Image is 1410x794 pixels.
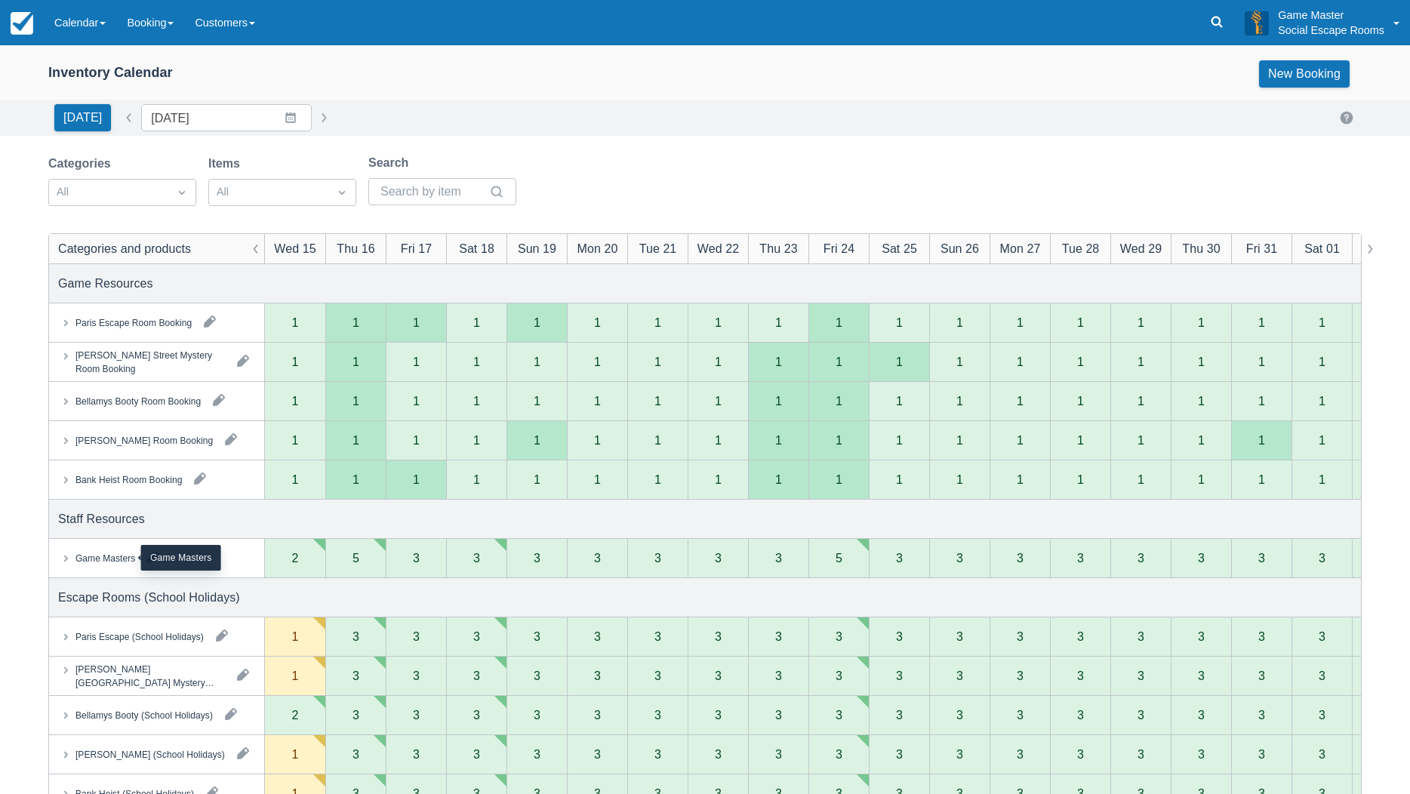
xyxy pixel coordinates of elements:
div: 3 [1077,748,1084,760]
div: Tue 21 [639,239,677,257]
div: 3 [413,669,420,682]
div: 3 [1258,748,1265,760]
div: 1 [836,355,842,368]
div: 1 [896,434,903,446]
div: 3 [896,669,903,682]
div: 1 [836,473,842,485]
div: 3 [1138,748,1144,760]
label: Items [208,155,246,173]
div: 1 [1017,355,1024,368]
div: 3 [473,669,480,682]
div: 3 [534,748,540,760]
div: 3 [956,669,963,682]
div: 1 [1138,473,1144,485]
div: 3 [836,748,842,760]
div: 3 [896,709,903,721]
div: 1 [292,316,299,328]
div: 3 [413,630,420,642]
div: 1 [352,473,359,485]
div: 3 [1258,630,1265,642]
div: Escape Rooms (School Holidays) [58,588,240,606]
div: 3 [1077,669,1084,682]
a: New Booking [1259,60,1350,88]
div: 1 [594,434,601,446]
div: 1 [594,395,601,407]
div: 1 [1319,355,1325,368]
div: 1 [292,395,299,407]
span: Dropdown icon [174,185,189,200]
div: Mon 20 [577,239,618,257]
div: 1 [1138,355,1144,368]
div: [PERSON_NAME] Street Mystery Room Booking [75,348,225,375]
div: Fri 31 [1246,239,1277,257]
div: Wed 15 [274,239,316,257]
div: 1 [1198,316,1205,328]
div: 3 [1198,630,1205,642]
div: 1 [413,395,420,407]
div: 3 [594,552,601,564]
img: A3 [1245,11,1269,35]
div: 1 [534,316,540,328]
div: 1 [534,355,540,368]
div: Bellamys Booty (School Holidays) [75,708,213,722]
div: 1 [352,434,359,446]
div: 3 [1198,748,1205,760]
div: 3 [1258,709,1265,721]
div: 3 [1198,552,1205,564]
div: 1 [1319,395,1325,407]
div: 1 [1017,316,1024,328]
div: 3 [1319,669,1325,682]
div: 1 [1319,316,1325,328]
div: Game Resources [58,274,153,292]
div: 3 [715,669,722,682]
div: Bellamys Booty Room Booking [75,394,201,408]
div: 3 [352,709,359,721]
div: 1 [775,355,782,368]
p: Game Master [1278,8,1384,23]
div: 1 [715,434,722,446]
div: 1 [1198,355,1205,368]
div: 3 [956,552,963,564]
div: 1 [1258,355,1265,368]
div: 1 [715,355,722,368]
div: 1 [1198,395,1205,407]
div: 3 [413,552,420,564]
div: 2 [292,709,299,721]
div: 1 [1258,395,1265,407]
div: 1 [956,434,963,446]
div: Thu 30 [1182,239,1220,257]
div: 1 [1017,434,1024,446]
div: 1 [292,355,299,368]
div: 1 [1258,316,1265,328]
div: 3 [1319,709,1325,721]
div: 1 [473,355,480,368]
div: 1 [1017,395,1024,407]
div: 5 [352,552,359,564]
div: 3 [473,709,480,721]
div: 3 [1138,630,1144,642]
div: Game Masters [141,545,221,571]
div: 3 [715,552,722,564]
div: Paris Escape (School Holidays) [75,629,204,643]
div: 3 [1017,669,1024,682]
div: 3 [1017,630,1024,642]
div: 3 [654,709,661,721]
div: 1 [413,316,420,328]
div: [PERSON_NAME][GEOGRAPHIC_DATA] Mystery (School Holidays) [75,662,225,689]
div: Sat 01 [1304,239,1340,257]
div: 1 [715,473,722,485]
div: [PERSON_NAME] (School Holidays) [75,747,225,761]
div: 3 [1077,709,1084,721]
div: 1 [654,434,661,446]
div: 1 [775,434,782,446]
div: 3 [715,630,722,642]
div: 1 [473,316,480,328]
div: 1 [352,395,359,407]
div: 3 [413,748,420,760]
div: 1 [594,473,601,485]
div: 1 [896,355,903,368]
div: Mon 27 [1000,239,1041,257]
div: 1 [1077,473,1084,485]
div: 3 [1138,669,1144,682]
div: 1 [1319,434,1325,446]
